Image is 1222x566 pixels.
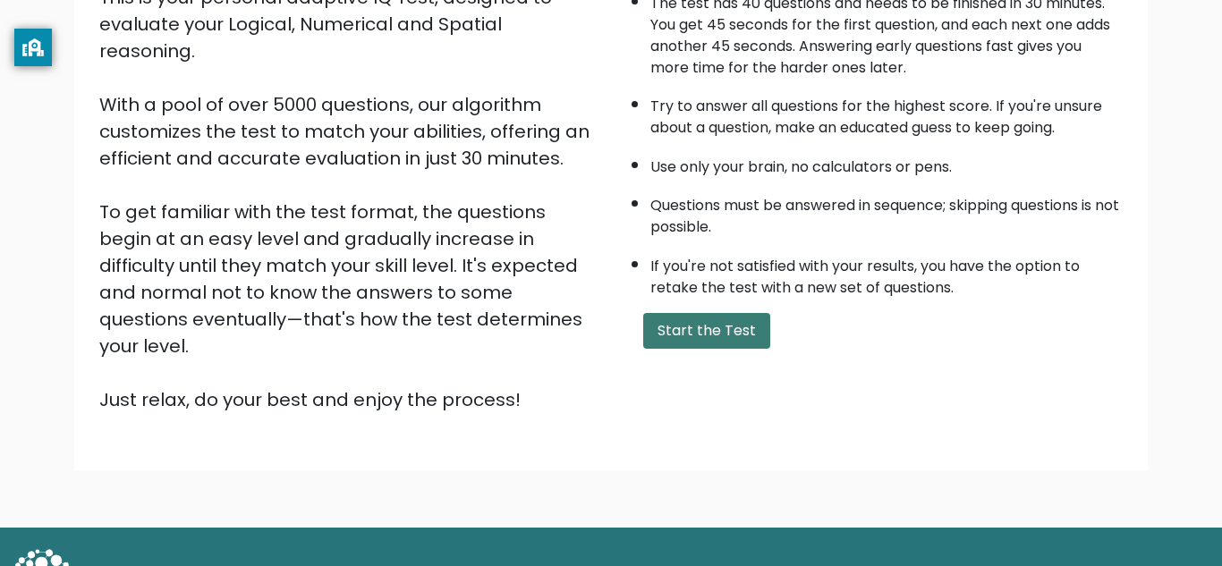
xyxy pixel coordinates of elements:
li: If you're not satisfied with your results, you have the option to retake the test with a new set ... [650,247,1123,299]
button: Start the Test [643,313,770,349]
button: privacy banner [14,29,52,66]
li: Use only your brain, no calculators or pens. [650,148,1123,178]
li: Questions must be answered in sequence; skipping questions is not possible. [650,186,1123,238]
li: Try to answer all questions for the highest score. If you're unsure about a question, make an edu... [650,87,1123,139]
